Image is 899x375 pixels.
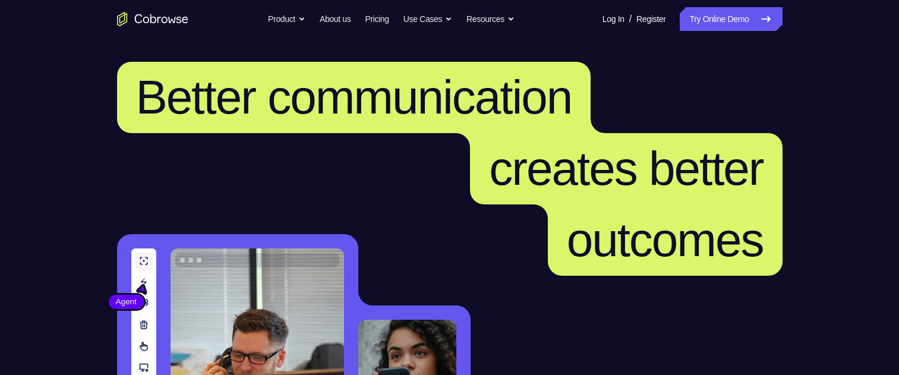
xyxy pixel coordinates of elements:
a: Go to the home page [117,12,188,26]
a: Log In [603,7,624,31]
a: Try Online Demo [680,7,782,31]
span: creates better [489,142,763,195]
span: outcomes [567,213,764,266]
a: Register [636,7,665,31]
span: Better communication [136,71,572,124]
a: Pricing [365,7,389,31]
button: Resources [466,7,515,31]
span: Agent [109,296,144,308]
button: Use Cases [403,7,452,31]
a: About us [320,7,351,31]
button: Product [268,7,305,31]
span: / [629,12,632,26]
